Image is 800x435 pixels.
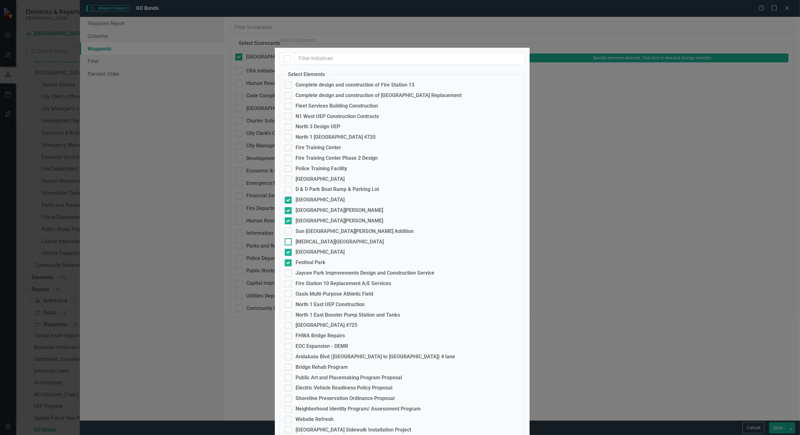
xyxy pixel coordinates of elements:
[296,196,345,204] div: [GEOGRAPHIC_DATA]
[296,395,395,402] div: Shoreline Preservation Ordinance Proposal
[296,426,411,434] div: [GEOGRAPHIC_DATA] Sidewalk Installation Project
[296,155,378,162] div: Fire Training Center Phase 2 Design
[296,280,391,287] div: Fire Station 10 Replacement A/E Services
[296,92,461,99] div: Complete design and construction of [GEOGRAPHIC_DATA] Replacement
[296,81,414,89] div: Complete design and construction of Fire Station 13
[296,322,357,329] div: [GEOGRAPHIC_DATA] #725
[296,291,373,298] div: Oasis Multi-Purpose Athletic Field
[296,374,402,382] div: Public Art and Placemaking Program Proposal
[296,238,384,246] div: [MEDICAL_DATA][GEOGRAPHIC_DATA]
[296,186,379,193] div: D & D Park Boat Ramp & Parking Lot
[296,384,392,392] div: Electric Vehicle Readiness Policy Proposal
[296,176,345,183] div: [GEOGRAPHIC_DATA]
[296,312,400,319] div: North 1 East Booster Pump Station and Tanks
[296,364,348,371] div: Bridge Rehab Program
[296,102,378,110] div: Fleet Services Building Construction
[296,343,348,350] div: EOC Expansion - DEMR
[296,207,383,214] div: [GEOGRAPHIC_DATA][PERSON_NAME]
[296,134,375,141] div: North 1 [GEOGRAPHIC_DATA] #720
[295,53,525,65] input: Filter Initiatives
[296,301,365,308] div: North 1 East UEP Construction
[296,332,345,340] div: FHWA Bridge Repairs
[296,123,340,130] div: North 3 Design UEP
[296,405,421,413] div: Neighborhood Identity Program/ Assessment Program
[296,217,383,225] div: [GEOGRAPHIC_DATA][PERSON_NAME]
[296,144,341,151] div: Fire Training Center
[285,71,328,78] legend: Select Elements
[296,249,345,256] div: [GEOGRAPHIC_DATA]
[296,353,455,361] div: Andalusia Blvd ([GEOGRAPHIC_DATA] to [GEOGRAPHIC_DATA]) 4 lane
[280,38,317,43] div: Select Elements
[296,270,434,277] div: Jaycee Park Improvements Design and Construction Service
[296,259,325,266] div: Festival Park
[296,228,414,235] div: Sun [GEOGRAPHIC_DATA][PERSON_NAME] Addition
[296,416,333,423] div: Website Refresh
[296,113,379,120] div: N1 West UEP Construction Contracts
[296,165,347,172] div: Police Training Facility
